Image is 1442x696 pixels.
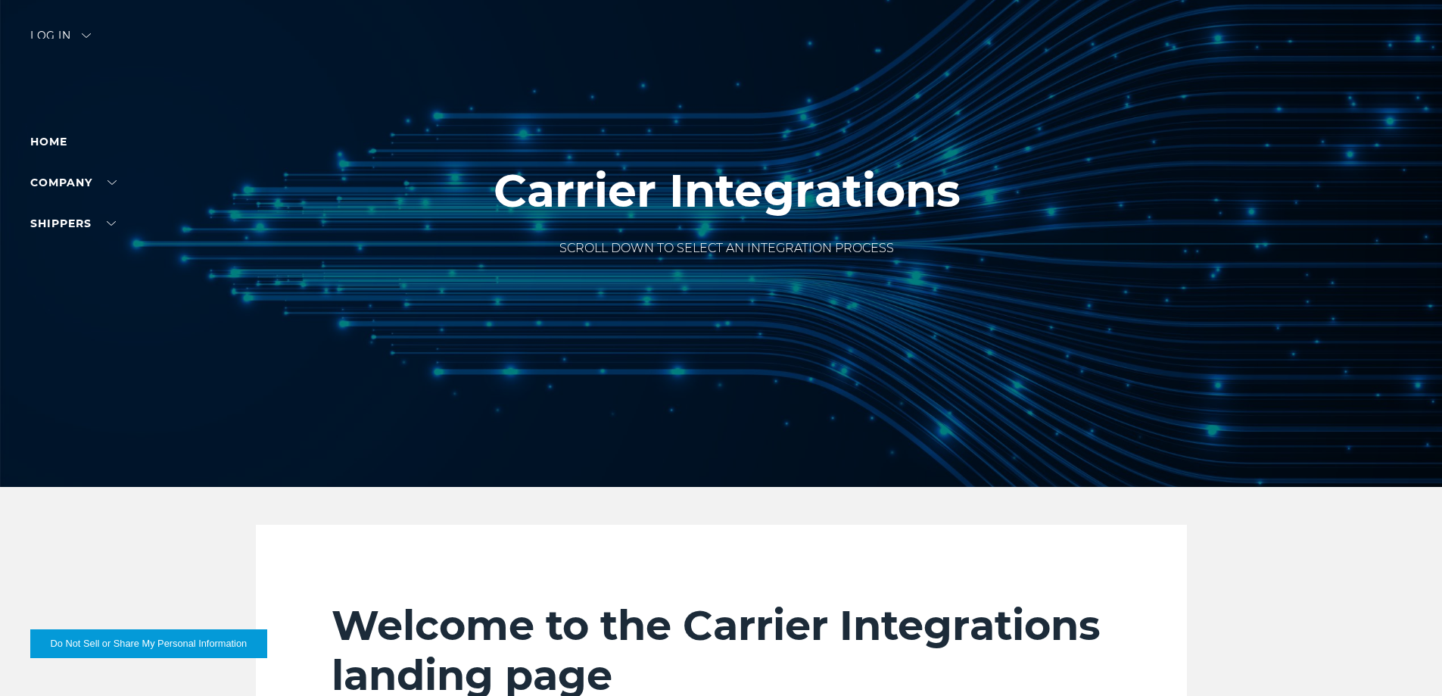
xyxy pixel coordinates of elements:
[30,135,67,148] a: Home
[494,165,961,217] h1: Carrier Integrations
[30,176,117,189] a: Company
[30,217,116,230] a: SHIPPERS
[665,30,778,97] img: kbx logo
[30,30,91,52] div: Log in
[494,239,961,257] p: SCROLL DOWN TO SELECT AN INTEGRATION PROCESS
[30,257,117,271] a: Carriers
[82,33,91,38] img: arrow
[30,629,267,658] button: Do Not Sell or Share My Personal Information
